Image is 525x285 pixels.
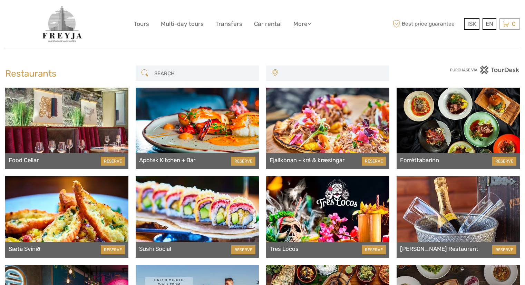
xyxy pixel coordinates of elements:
[467,20,476,27] span: ISK
[483,18,496,30] div: EN
[270,157,344,164] a: Fjallkonan - krá & kræsingar
[492,245,516,254] a: RESERVE
[41,5,83,43] img: General Info:
[231,157,255,166] a: RESERVE
[152,67,255,79] input: SEARCH
[139,157,195,164] a: Apotek Kitchen + Bar
[362,245,386,254] a: RESERVE
[450,66,520,74] img: PurchaseViaTourDesk.png
[254,19,282,29] a: Car rental
[400,245,478,252] a: [PERSON_NAME] Restaurant
[101,157,125,166] a: RESERVE
[5,68,128,79] h2: Restaurants
[511,20,517,27] span: 0
[101,245,125,254] a: RESERVE
[134,19,149,29] a: Tours
[362,157,386,166] a: RESERVE
[391,18,463,30] span: Best price guarantee
[270,245,299,252] a: Tres Locos
[400,157,439,164] a: Forréttabarinn
[293,19,311,29] a: More
[9,245,40,252] a: Sæta Svínið
[9,157,39,164] a: Food Cellar
[215,19,242,29] a: Transfers
[139,245,171,252] a: Sushi Social
[492,157,516,166] a: RESERVE
[231,245,255,254] a: RESERVE
[161,19,204,29] a: Multi-day tours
